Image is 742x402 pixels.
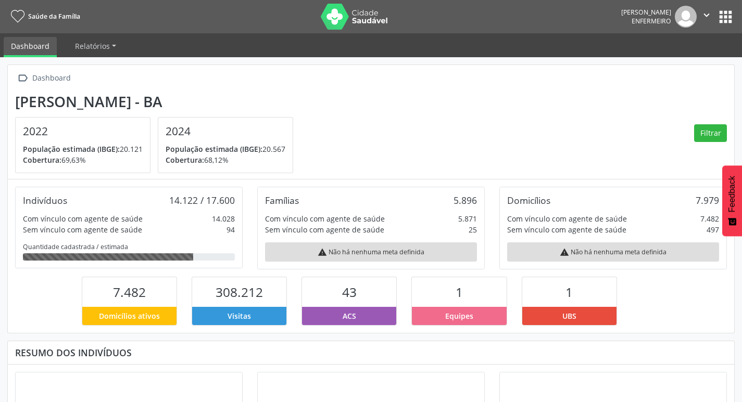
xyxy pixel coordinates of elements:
div: [PERSON_NAME] [621,8,671,17]
button: Filtrar [694,124,727,142]
div: Indivíduos [23,194,67,206]
p: 20.121 [23,144,143,154]
div: 497 [707,224,719,235]
a:  Dashboard [15,71,72,86]
h4: 2024 [166,125,285,138]
img: img [675,6,697,28]
p: 68,12% [166,154,285,165]
span: Relatórios [75,41,110,51]
span: 7.482 [113,283,146,301]
button: apps [716,8,735,26]
div: 5.871 [458,213,477,224]
div: Famílias [265,194,299,206]
div: Resumo dos indivíduos [15,347,727,358]
div: Domicílios [507,194,550,206]
a: Relatórios [68,37,123,55]
p: 20.567 [166,144,285,154]
span: 43 [342,283,357,301]
div: Sem vínculo com agente de saúde [507,224,626,235]
span: ACS [343,310,356,321]
div: 14.122 / 17.600 [169,194,235,206]
span: UBS [562,310,576,321]
div: [PERSON_NAME] - BA [15,93,300,110]
div: 25 [469,224,477,235]
div: Não há nenhuma meta definida [265,242,477,262]
span: Feedback [727,176,737,212]
span: 1 [565,283,573,301]
div: Quantidade cadastrada / estimada [23,242,235,251]
div: 94 [227,224,235,235]
div: 14.028 [212,213,235,224]
div: Não há nenhuma meta definida [507,242,719,262]
span: 308.212 [216,283,263,301]
div: 7.482 [700,213,719,224]
a: Saúde da Família [7,8,80,25]
div: Sem vínculo com agente de saúde [265,224,384,235]
div: Dashboard [30,71,72,86]
span: Saúde da Família [28,12,80,21]
span: Domicílios ativos [99,310,160,321]
span: Equipes [445,310,473,321]
span: Cobertura: [23,155,61,165]
div: Com vínculo com agente de saúde [23,213,143,224]
div: 7.979 [696,194,719,206]
span: População estimada (IBGE): [166,144,262,154]
i:  [15,71,30,86]
span: Cobertura: [166,155,204,165]
div: Com vínculo com agente de saúde [507,213,627,224]
p: 69,63% [23,154,143,165]
span: 1 [456,283,463,301]
span: Enfermeiro [632,17,671,25]
i: warning [560,248,569,257]
div: 5.896 [454,194,477,206]
i:  [701,9,712,21]
span: Visitas [228,310,251,321]
h4: 2022 [23,125,143,138]
div: Com vínculo com agente de saúde [265,213,385,224]
span: População estimada (IBGE): [23,144,120,154]
button:  [697,6,716,28]
div: Sem vínculo com agente de saúde [23,224,142,235]
i: warning [318,248,327,257]
a: Dashboard [4,37,57,57]
button: Feedback - Mostrar pesquisa [722,165,742,236]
